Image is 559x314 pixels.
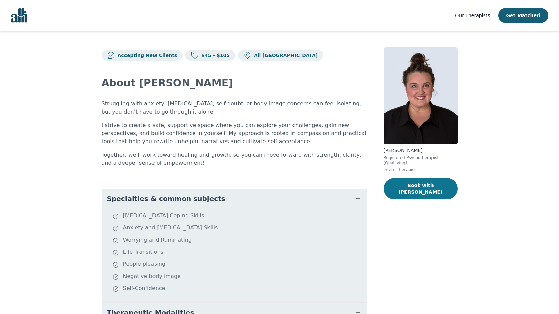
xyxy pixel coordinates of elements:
[112,248,365,257] li: Life Transitions
[102,151,367,167] p: Together, we’ll work toward healing and growth, so you can move forward with strength, clarity, a...
[384,147,458,154] p: [PERSON_NAME]
[384,178,458,199] button: Book with [PERSON_NAME]
[199,52,230,59] p: $45 - $105
[102,77,367,89] h2: About [PERSON_NAME]
[112,236,365,245] li: Worrying and Ruminating
[384,155,458,166] p: Registered Psychotherapist (Qualifying)
[102,100,367,116] p: Struggling with anxiety, [MEDICAL_DATA], self-doubt, or body image concerns can feel isolating, b...
[112,284,365,294] li: Self-Confidence
[498,8,548,23] button: Get Matched
[112,260,365,270] li: People pleasing
[11,8,27,23] img: alli logo
[455,11,490,20] a: Our Therapists
[112,212,365,221] li: [MEDICAL_DATA] Coping Skills
[251,52,318,59] p: All [GEOGRAPHIC_DATA]
[112,224,365,233] li: Anxiety and [MEDICAL_DATA] Skills
[107,194,225,203] span: Specialties & common subjects
[102,121,367,146] p: I strive to create a safe, supportive space where you can explore your challenges, gain new persp...
[102,189,367,209] button: Specialties & common subjects
[455,13,490,18] span: Our Therapists
[384,167,458,172] p: Intern Therapist
[115,52,177,59] p: Accepting New Clients
[112,272,365,282] li: Negative body image
[384,47,458,144] img: Janelle_Rushton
